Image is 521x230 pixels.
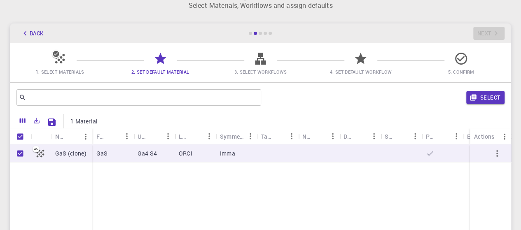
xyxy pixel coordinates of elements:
span: 5. Confirm [448,69,474,75]
div: Lattice [179,128,189,144]
div: Shared [385,128,395,144]
button: Menu [79,130,92,143]
button: Back [16,27,48,40]
button: Sort [189,130,203,143]
p: GaS (clone) [55,149,86,158]
div: Non-periodic [298,128,339,144]
button: Sort [437,130,450,143]
div: Symmetry [220,128,244,144]
button: Menu [326,130,339,143]
div: Name [51,128,92,144]
span: 2. Set Default Material [131,69,189,75]
span: Support [16,6,46,13]
div: Actions [474,128,494,144]
div: Lattice [175,128,216,144]
span: 3. Select Workflows [234,69,287,75]
button: Sort [272,130,285,143]
button: Menu [244,130,257,143]
span: 1. Select Materials [36,69,84,75]
div: Icon [30,128,51,144]
button: Menu [450,130,463,143]
div: Unit Cell Formula [133,128,175,144]
button: Sort [107,130,120,143]
div: Formula [92,128,133,144]
p: GaS [96,149,107,158]
button: Menu [120,130,133,143]
div: Default [339,128,381,144]
div: Actions [470,128,511,144]
button: Export [30,114,44,127]
p: Imma [220,149,235,158]
div: Non-periodic [302,128,313,144]
div: Tags [257,128,298,144]
div: Formula [96,128,107,144]
div: Public [422,128,463,144]
div: Tags [261,128,272,144]
button: Sort [66,130,79,143]
button: Menu [367,130,381,143]
div: Default [343,128,354,144]
div: Unit Cell Formula [138,128,148,144]
div: Shared [381,128,422,144]
button: Menu [161,130,175,143]
p: Select Materials, Workflows and assign defaults [15,0,506,10]
button: Menu [409,130,422,143]
button: Menu [203,130,216,143]
button: Sort [395,130,409,143]
div: Public [426,128,437,144]
button: Columns [16,114,30,127]
p: 1 Material [70,117,98,125]
p: ORCI [179,149,192,158]
button: Sort [148,130,161,143]
button: Menu [285,130,298,143]
p: Ga4 S4 [138,149,157,158]
button: Sort [313,130,326,143]
button: Sort [354,130,367,143]
button: Select [466,91,505,104]
span: 4. Set Default Workflow [330,69,392,75]
button: Save Explorer Settings [44,114,60,130]
button: Menu [498,130,511,143]
div: Name [55,128,66,144]
div: Symmetry [216,128,257,144]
